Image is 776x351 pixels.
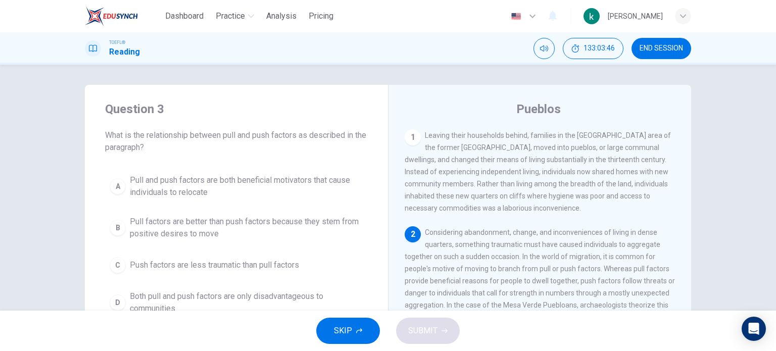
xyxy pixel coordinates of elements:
h4: Pueblos [516,101,561,117]
div: A [110,178,126,194]
button: CPush factors are less traumatic than pull factors [105,253,368,278]
button: SKIP [316,318,380,344]
div: Hide [563,38,623,59]
div: Open Intercom Messenger [742,317,766,341]
h4: Question 3 [105,101,368,117]
span: Considering abandonment, change, and inconveniences of living in dense quarters, something trauma... [405,228,675,321]
button: Analysis [262,7,301,25]
div: [PERSON_NAME] [608,10,663,22]
span: END SESSION [640,44,683,53]
span: 133:03:46 [584,44,615,53]
div: C [110,257,126,273]
button: Practice [212,7,258,25]
span: Both pull and push factors are only disadvantageous to communities [130,290,363,315]
span: Practice [216,10,245,22]
span: Push factors are less traumatic than pull factors [130,259,299,271]
img: EduSynch logo [85,6,138,26]
span: Leaving their households behind, families in the [GEOGRAPHIC_DATA] area of the former [GEOGRAPHIC... [405,131,671,212]
button: DBoth pull and push factors are only disadvantageous to communities [105,286,368,319]
div: D [110,294,126,311]
span: Analysis [266,10,297,22]
button: BPull factors are better than push factors because they stem from positive desires to move [105,211,368,244]
button: END SESSION [632,38,691,59]
span: SKIP [334,324,352,338]
span: Pull and push factors are both beneficial motivators that cause individuals to relocate [130,174,363,198]
button: APull and push factors are both beneficial motivators that cause individuals to relocate [105,170,368,203]
button: Pricing [305,7,337,25]
div: B [110,220,126,236]
span: What is the relationship between pull and push factors as described in the paragraph? [105,129,368,154]
h1: Reading [109,46,140,58]
span: Pricing [309,10,333,22]
div: 2 [405,226,421,242]
a: EduSynch logo [85,6,161,26]
span: Dashboard [165,10,204,22]
button: 133:03:46 [563,38,623,59]
button: Dashboard [161,7,208,25]
span: TOEFL® [109,39,125,46]
span: Pull factors are better than push factors because they stem from positive desires to move [130,216,363,240]
div: 1 [405,129,421,145]
div: Mute [533,38,555,59]
img: en [510,13,522,20]
img: Profile picture [584,8,600,24]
